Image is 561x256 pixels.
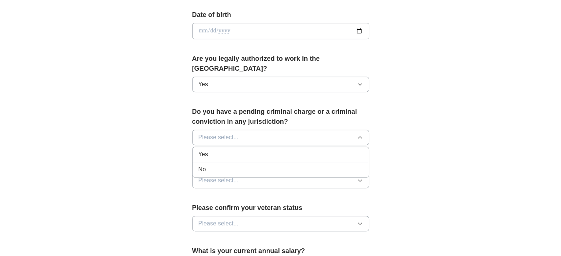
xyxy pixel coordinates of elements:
[192,54,369,74] label: Are you legally authorized to work in the [GEOGRAPHIC_DATA]?
[198,176,239,185] span: Please select...
[198,133,239,142] span: Please select...
[192,130,369,145] button: Please select...
[198,80,208,89] span: Yes
[198,150,208,159] span: Yes
[192,173,369,188] button: Please select...
[192,10,369,20] label: Date of birth
[198,165,206,174] span: No
[198,219,239,228] span: Please select...
[192,216,369,231] button: Please select...
[192,77,369,92] button: Yes
[192,107,369,127] label: Do you have a pending criminal charge or a criminal conviction in any jurisdiction?
[192,203,369,213] label: Please confirm your veteran status
[192,246,369,256] label: What is your current annual salary?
